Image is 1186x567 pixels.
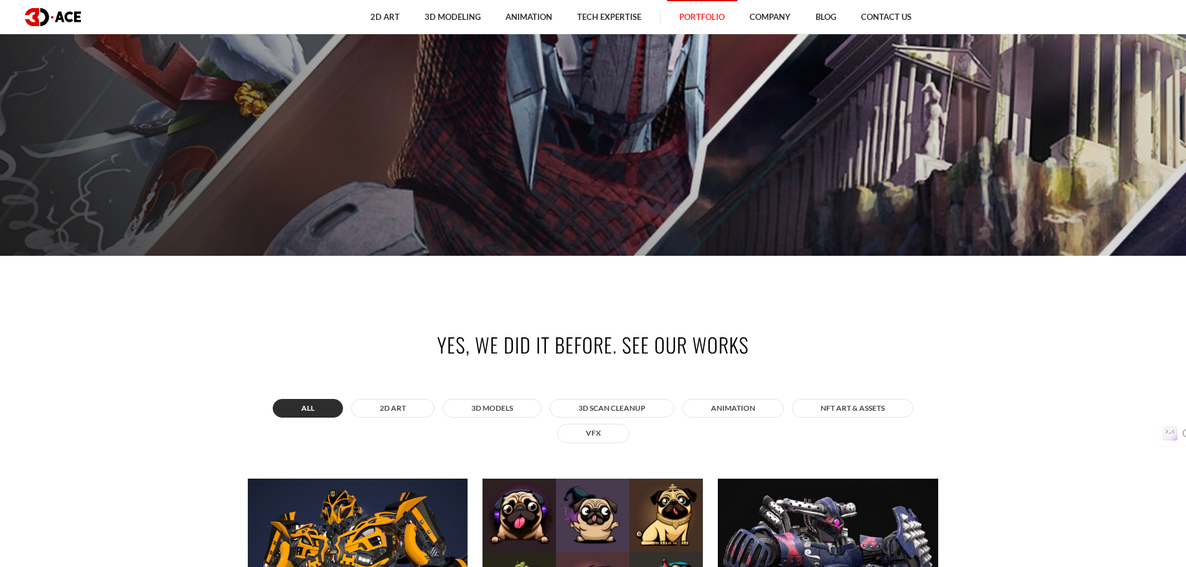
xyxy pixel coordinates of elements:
button: NFT art & assets [792,399,913,418]
button: All [273,399,343,418]
button: 2D ART [351,399,435,418]
button: 3D Scan Cleanup [550,399,674,418]
h2: Yes, we did it before. See our works [248,330,939,358]
img: logo dark [25,8,81,26]
button: ANIMATION [682,399,784,418]
button: VFX [557,424,629,443]
button: 3D MODELS [443,399,542,418]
